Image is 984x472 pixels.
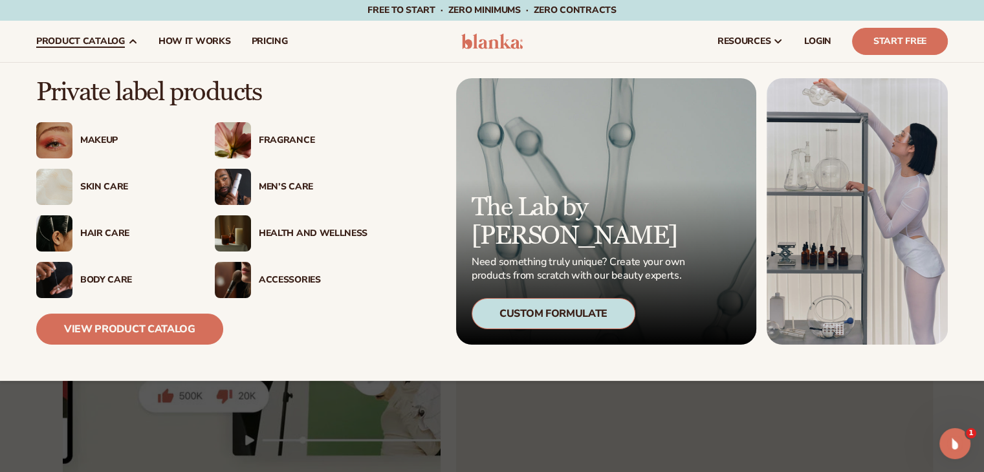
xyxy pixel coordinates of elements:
[36,169,189,205] a: Cream moisturizer swatch. Skin Care
[251,36,287,47] span: pricing
[966,428,976,438] span: 1
[80,275,189,286] div: Body Care
[36,314,223,345] a: View Product Catalog
[26,21,148,62] a: product catalog
[767,78,948,345] img: Female in lab with equipment.
[794,21,842,62] a: LOGIN
[852,28,948,55] a: Start Free
[215,122,367,158] a: Pink blooming flower. Fragrance
[36,122,72,158] img: Female with glitter eye makeup.
[36,169,72,205] img: Cream moisturizer swatch.
[259,228,367,239] div: Health And Wellness
[215,169,367,205] a: Male holding moisturizer bottle. Men’s Care
[36,36,125,47] span: product catalog
[36,262,189,298] a: Male hand applying moisturizer. Body Care
[241,21,298,62] a: pricing
[80,228,189,239] div: Hair Care
[80,135,189,146] div: Makeup
[461,34,523,49] img: logo
[472,193,689,250] p: The Lab by [PERSON_NAME]
[215,215,367,252] a: Candles and incense on table. Health And Wellness
[259,275,367,286] div: Accessories
[215,215,251,252] img: Candles and incense on table.
[80,182,189,193] div: Skin Care
[215,169,251,205] img: Male holding moisturizer bottle.
[472,255,689,283] p: Need something truly unique? Create your own products from scratch with our beauty experts.
[36,78,367,107] p: Private label products
[148,21,241,62] a: How It Works
[259,182,367,193] div: Men’s Care
[804,36,831,47] span: LOGIN
[215,262,367,298] a: Female with makeup brush. Accessories
[939,428,970,459] iframe: Intercom live chat
[215,122,251,158] img: Pink blooming flower.
[36,262,72,298] img: Male hand applying moisturizer.
[159,36,231,47] span: How It Works
[36,215,72,252] img: Female hair pulled back with clips.
[36,122,189,158] a: Female with glitter eye makeup. Makeup
[707,21,794,62] a: resources
[215,262,251,298] img: Female with makeup brush.
[367,4,616,16] span: Free to start · ZERO minimums · ZERO contracts
[36,215,189,252] a: Female hair pulled back with clips. Hair Care
[259,135,367,146] div: Fragrance
[717,36,771,47] span: resources
[456,78,756,345] a: Microscopic product formula. The Lab by [PERSON_NAME] Need something truly unique? Create your ow...
[472,298,635,329] div: Custom Formulate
